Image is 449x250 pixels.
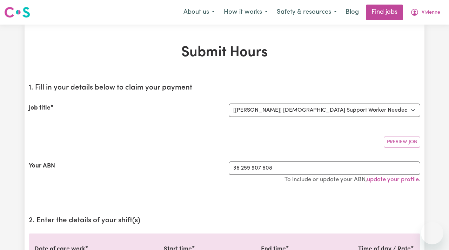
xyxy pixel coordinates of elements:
label: Your ABN [29,162,55,171]
span: Vivienne [422,9,440,17]
h2: 2. Enter the details of your shift(s) [29,216,420,225]
iframe: Button to launch messaging window [421,222,443,244]
button: How it works [219,5,272,20]
button: Preview Job [384,137,420,147]
img: Careseekers logo [4,6,30,19]
button: About us [179,5,219,20]
button: My Account [406,5,445,20]
h1: Submit Hours [29,44,420,61]
a: Careseekers logo [4,4,30,20]
label: Job title [29,104,51,113]
a: Find jobs [366,5,403,20]
button: Safety & resources [272,5,341,20]
a: update your profile [367,177,419,183]
small: To include or update your ABN, . [284,177,420,183]
h2: 1. Fill in your details below to claim your payment [29,84,420,92]
a: Blog [341,5,363,20]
